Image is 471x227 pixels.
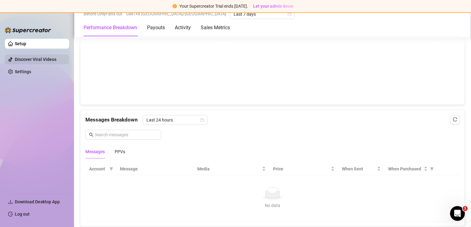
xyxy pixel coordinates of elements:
div: No data [92,202,453,209]
span: Before OnlyFans cut [84,9,122,18]
iframe: Intercom live chat [450,206,465,221]
span: Account [89,165,107,172]
div: Messages [85,148,105,155]
span: Last 7 days [234,10,291,19]
div: Messages Breakdown [85,115,460,125]
span: filter [430,167,434,171]
div: Sales Metrics [201,24,230,31]
span: filter [109,167,113,171]
span: exclamation-circle [173,4,177,8]
span: Last 24 hours [146,115,204,125]
th: Media [194,163,269,175]
img: logo-BBDzfeDw.svg [5,27,51,33]
span: Your Supercreator Trial ends [DATE]. [179,4,248,9]
span: calendar [200,118,204,122]
a: Discover Viral Videos [15,57,56,62]
span: When Sent [342,165,376,172]
th: When Sent [338,163,384,175]
span: Download Desktop App [15,199,60,204]
input: Search messages [95,131,158,138]
div: Payouts [147,24,165,31]
th: When Purchased [384,163,437,175]
span: filter [429,164,435,173]
th: Price [269,163,338,175]
div: PPVs [115,148,125,155]
span: Let your admin know [253,4,293,9]
span: download [8,199,13,204]
div: Activity [175,24,191,31]
span: filter [108,164,114,173]
span: 1 [463,206,468,211]
span: Media [197,165,260,172]
span: reload [453,117,457,121]
button: Let your admin know [251,2,296,10]
span: When Purchased [388,165,423,172]
span: GMT+8 [GEOGRAPHIC_DATA]/[GEOGRAPHIC_DATA] [126,9,226,18]
th: Message [116,163,194,175]
span: calendar [288,12,291,16]
a: Settings [15,69,31,74]
a: Log out [15,212,30,217]
span: Price [273,165,330,172]
div: Performance Breakdown [84,24,137,31]
span: search [89,133,93,137]
a: Setup [15,41,26,46]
